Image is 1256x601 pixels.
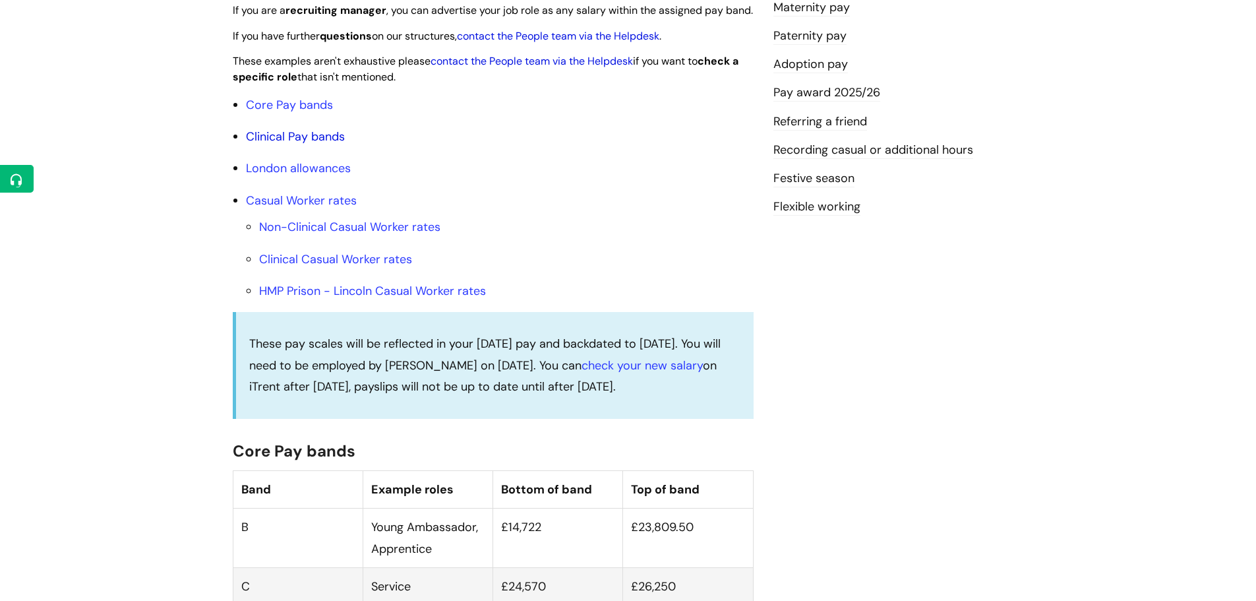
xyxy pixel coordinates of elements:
strong: recruiting manager [285,3,386,17]
a: Non-Clinical Casual Worker rates [259,219,440,235]
a: Casual Worker rates [246,193,357,208]
a: London allowances [246,160,351,176]
strong: questions [320,29,372,43]
th: Top of band [623,470,753,508]
th: Band [233,470,363,508]
a: Pay award 2025/26 [773,84,880,102]
th: Bottom of band [493,470,623,508]
a: Adoption pay [773,56,848,73]
td: B [233,509,363,568]
a: Paternity pay [773,28,847,45]
a: contact the People team via the Helpdesk [457,29,659,43]
a: contact the People team via the Helpdesk [431,54,633,68]
span: If you are a , you can advertise your job role as any salary within the assigned pay band. [233,3,753,17]
a: Core Pay bands [246,97,333,113]
a: Recording casual or additional hours [773,142,973,159]
a: Festive season [773,170,854,187]
p: These pay scales will be reflected in your [DATE] pay and backdated to [DATE]. You will need to b... [249,333,740,397]
a: Flexible working [773,199,860,216]
span: If you have further on our structures, . [233,29,661,43]
a: check your new salary [582,358,703,373]
a: Referring a friend [773,113,867,131]
span: Core Pay bands [233,441,355,461]
th: Example roles [363,470,493,508]
a: Clinical Pay bands [246,129,345,144]
span: These examples aren't exhaustive please if you want to that isn't mentioned. [233,54,738,84]
td: £23,809.50 [623,509,753,568]
a: Clinical Casual Worker rates [259,251,412,267]
td: Young Ambassador, Apprentice [363,509,493,568]
td: £14,722 [493,509,623,568]
a: HMP Prison - Lincoln Casual Worker rates [259,283,486,299]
